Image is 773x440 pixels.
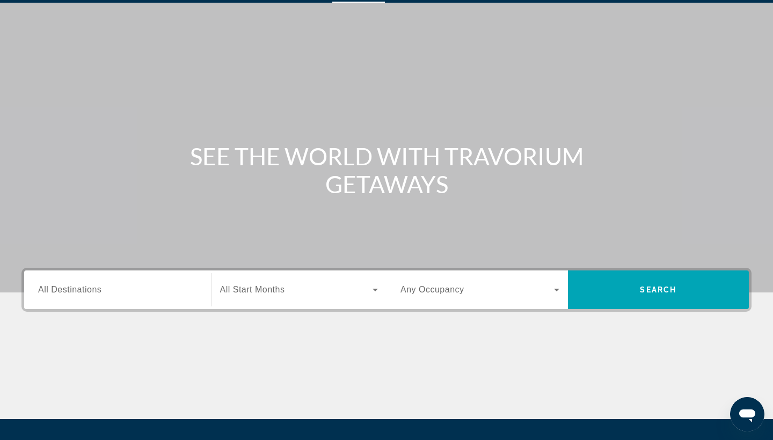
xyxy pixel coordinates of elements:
span: All Start Months [220,285,285,294]
input: Select destination [38,284,197,297]
span: Any Occupancy [400,285,464,294]
span: All Destinations [38,285,101,294]
h1: SEE THE WORLD WITH TRAVORIUM GETAWAYS [185,142,588,198]
span: Search [640,285,676,294]
div: Search widget [24,270,749,309]
button: Search [568,270,749,309]
iframe: Button to launch messaging window [730,397,764,431]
